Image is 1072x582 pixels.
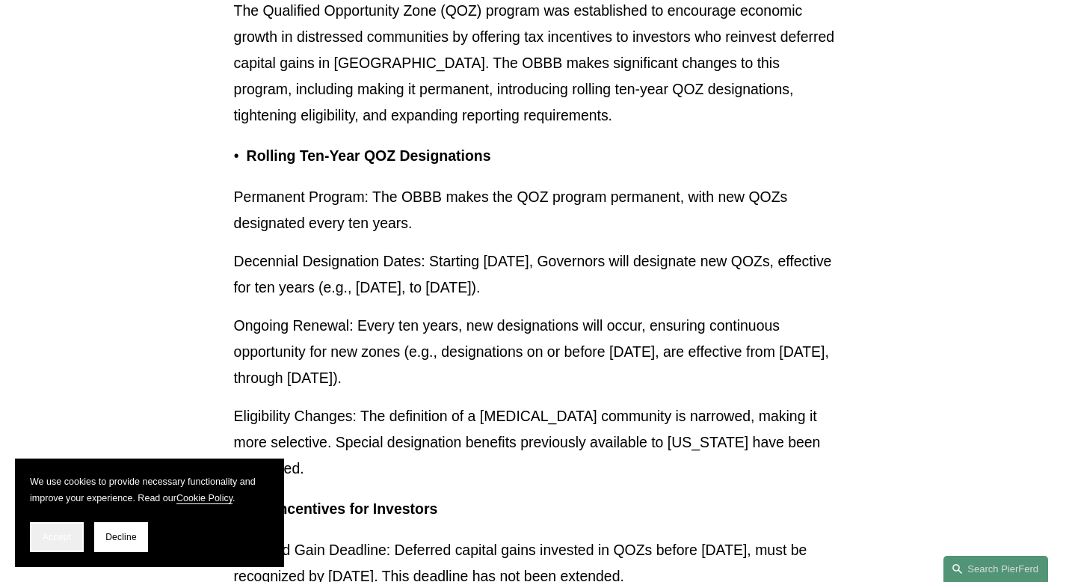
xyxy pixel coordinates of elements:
button: Accept [30,522,84,552]
p: Ongoing Renewal: Every ten years, new designations will occur, ensuring continuous opportunity fo... [234,313,839,391]
strong: Tax Incentives for Investors [247,500,438,517]
strong: Rolling Ten-Year QOZ Designations [247,147,491,164]
p: Decennial Designation Dates: Starting [DATE], Governors will designate new QOZs, effective for te... [234,248,839,301]
p: Eligibility Changes: The definition of a [MEDICAL_DATA] community is narrowed, making it more sel... [234,403,839,482]
span: Decline [105,532,137,542]
span: Accept [43,532,71,542]
button: Decline [94,522,148,552]
a: Search this site [943,556,1048,582]
p: We use cookies to provide necessary functionality and improve your experience. Read our . [30,474,269,507]
section: Cookie banner [15,459,284,567]
a: Cookie Policy [176,493,232,503]
p: Permanent Program: The OBBB makes the QOZ program permanent, with new QOZs designated every ten y... [234,184,839,236]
